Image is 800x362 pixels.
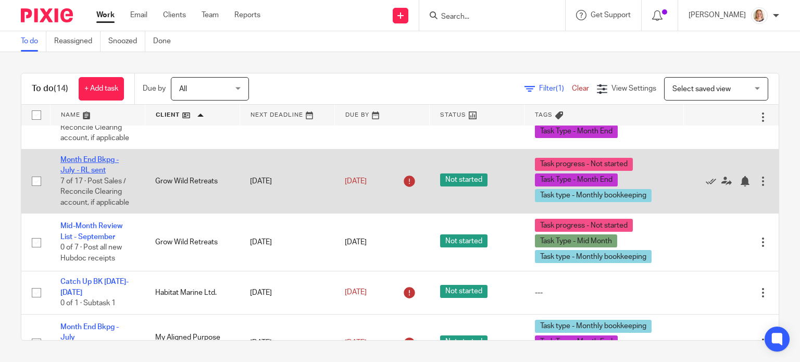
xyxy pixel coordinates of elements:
[440,234,488,247] span: Not started
[535,219,633,232] span: Task progress - Not started
[79,77,124,101] a: + Add task
[60,156,119,174] a: Month End Bkpg - July - RL sent
[143,83,166,94] p: Due by
[535,158,633,171] span: Task progress - Not started
[440,285,488,298] span: Not started
[440,13,534,22] input: Search
[535,125,618,138] span: Task Type - Month End
[535,234,617,247] span: Task Type - Mid Month
[345,178,367,185] span: [DATE]
[60,323,119,341] a: Month End Bkpg - July
[130,10,147,20] a: Email
[535,112,553,118] span: Tags
[54,84,68,93] span: (14)
[234,10,260,20] a: Reports
[539,85,572,92] span: Filter
[672,85,731,93] span: Select saved view
[145,271,240,314] td: Habitat Marine Ltd.
[440,335,488,348] span: Not started
[60,278,129,296] a: Catch Up BK [DATE]-[DATE]
[60,113,129,142] span: 7 of 17 · Post Sales / Reconcile Clearing account, if applicable
[611,85,656,92] span: View Settings
[202,10,219,20] a: Team
[60,222,122,240] a: Mid-Month Review List - September
[60,244,122,262] span: 0 of 7 · Post all new Hubdoc receipts
[345,289,367,296] span: [DATE]
[572,85,589,92] a: Clear
[689,10,746,20] p: [PERSON_NAME]
[96,10,115,20] a: Work
[145,214,240,271] td: Grow Wild Retreats
[153,31,179,52] a: Done
[108,31,145,52] a: Snoozed
[32,83,68,94] h1: To do
[535,288,673,298] div: ---
[163,10,186,20] a: Clients
[556,85,564,92] span: (1)
[706,176,721,186] a: Mark as done
[60,178,129,206] span: 7 of 17 · Post Sales / Reconcile Clearing account, if applicable
[535,189,652,202] span: Task type - Monthly bookkeeping
[535,173,618,186] span: Task Type - Month End
[21,8,73,22] img: Pixie
[751,7,768,24] img: Screenshot%202025-09-16%20114050.png
[179,85,187,93] span: All
[145,149,240,213] td: Grow Wild Retreats
[440,173,488,186] span: Not started
[345,239,367,246] span: [DATE]
[60,299,116,307] span: 0 of 1 · Subtask 1
[240,271,334,314] td: [DATE]
[345,339,367,346] span: [DATE]
[535,320,652,333] span: Task type - Monthly bookkeeping
[535,335,618,348] span: Task Type - Month End
[240,149,334,213] td: [DATE]
[240,214,334,271] td: [DATE]
[54,31,101,52] a: Reassigned
[535,250,652,263] span: Task type - Monthly bookkeeping
[21,31,46,52] a: To do
[591,11,631,19] span: Get Support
